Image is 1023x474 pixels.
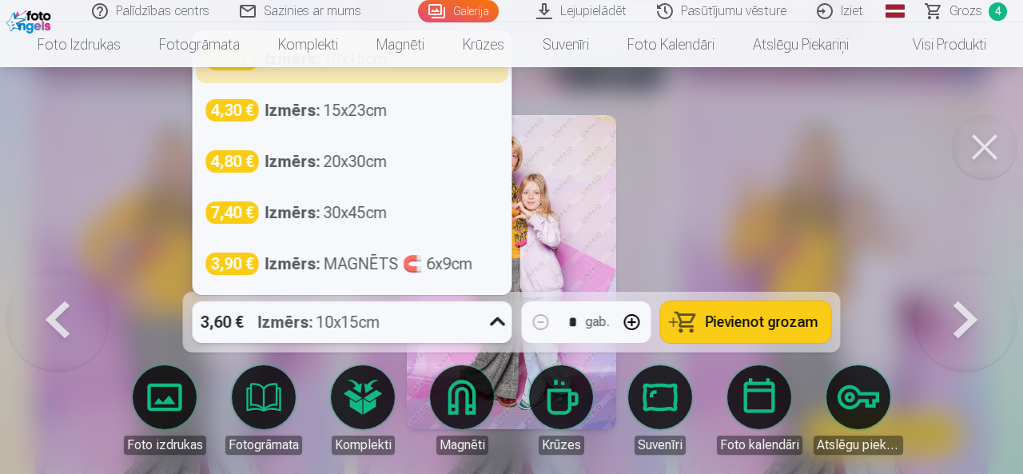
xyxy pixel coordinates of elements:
strong: Izmērs : [265,150,320,173]
a: Foto izdrukas [18,22,140,67]
div: Krūzes [539,436,584,455]
img: /fa1 [6,6,55,34]
div: 7,40 € [206,201,259,224]
a: Komplekti [259,22,357,67]
strong: Izmērs : [258,311,313,333]
div: Foto kalendāri [717,436,802,455]
div: Komplekti [332,436,395,455]
div: Atslēgu piekariņi [814,436,903,455]
div: gab. [586,313,610,332]
div: 10x15cm [258,301,380,343]
div: 3,90 € [206,253,259,275]
div: 20x30cm [265,150,388,173]
a: Suvenīri [615,365,705,455]
strong: Izmērs : [265,253,320,275]
a: Atslēgu piekariņi [734,22,868,67]
a: Magnēti [417,365,507,455]
a: Suvenīri [523,22,608,67]
span: Pievienot grozam [706,315,818,329]
div: Suvenīri [635,436,686,455]
a: Krūzes [444,22,523,67]
a: Atslēgu piekariņi [814,365,903,455]
a: Foto kalendāri [608,22,734,67]
div: 3,60 € [193,301,252,343]
a: Fotogrāmata [140,22,259,67]
div: Magnēti [436,436,488,455]
strong: Izmērs : [265,99,320,121]
a: Krūzes [516,365,606,455]
a: Komplekti [318,365,408,455]
a: Magnēti [357,22,444,67]
div: Foto izdrukas [124,436,206,455]
a: Fotogrāmata [219,365,308,455]
div: Fotogrāmata [225,436,302,455]
div: 4,30 € [206,99,259,121]
span: Grozs [949,2,982,21]
a: Foto izdrukas [120,365,209,455]
strong: Izmērs : [265,201,320,224]
a: Foto kalendāri [715,365,804,455]
button: Pievienot grozam [661,301,831,343]
div: MAGNĒTS 🧲 6x9cm [265,253,473,275]
a: Visi produkti [868,22,1005,67]
div: 4,80 € [206,150,259,173]
span: 4 [989,2,1007,21]
div: 15x23cm [265,99,388,121]
div: 30x45cm [265,201,388,224]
